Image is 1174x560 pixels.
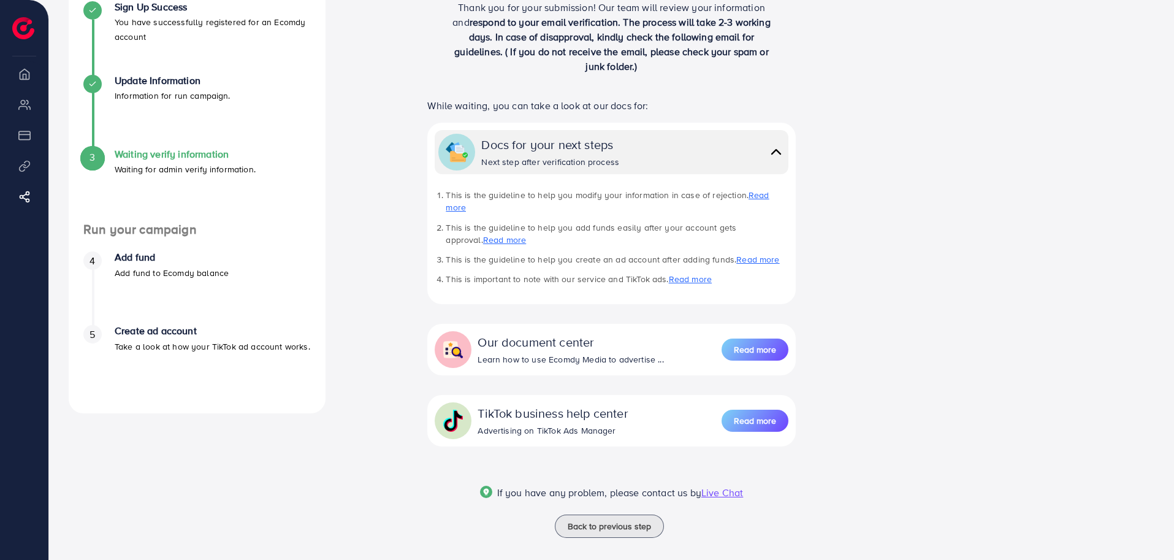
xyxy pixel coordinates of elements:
p: Add fund to Ecomdy balance [115,266,229,280]
button: Back to previous step [555,515,664,538]
div: Docs for your next steps [481,136,619,153]
h4: Add fund [115,251,229,263]
li: This is the guideline to help you modify your information in case of rejection. [446,189,788,214]
li: Update Information [69,75,326,148]
img: collapse [442,339,464,361]
span: Live Chat [701,486,743,499]
a: Read more [736,253,779,266]
img: collapse [442,410,464,432]
a: Read more [483,234,526,246]
span: Read more [734,343,776,356]
li: This is the guideline to help you add funds easily after your account gets approval. [446,221,788,247]
img: collapse [768,143,785,161]
span: Back to previous step [568,520,651,532]
button: Read more [722,339,788,361]
a: Read more [722,337,788,362]
div: Next step after verification process [481,156,619,168]
iframe: Chat [1122,505,1165,551]
a: Read more [446,189,769,213]
h4: Sign Up Success [115,1,311,13]
button: Read more [722,410,788,432]
li: Sign Up Success [69,1,326,75]
p: You have successfully registered for an Ecomdy account [115,15,311,44]
img: collapse [446,141,468,163]
img: logo [12,17,34,39]
p: While waiting, you can take a look at our docs for: [427,98,795,113]
li: Add fund [69,251,326,325]
li: Waiting verify information [69,148,326,222]
div: Our document center [478,333,663,351]
span: 4 [90,254,95,268]
div: Learn how to use Ecomdy Media to advertise ... [478,353,663,366]
p: Waiting for admin verify information. [115,162,256,177]
h4: Run your campaign [69,222,326,237]
h4: Waiting verify information [115,148,256,160]
img: Popup guide [480,486,492,498]
h4: Update Information [115,75,231,86]
a: Read more [722,408,788,433]
span: 5 [90,328,95,342]
li: Create ad account [69,325,326,399]
span: 3 [90,150,95,164]
a: Read more [669,273,712,285]
h4: Create ad account [115,325,310,337]
span: If you have any problem, please contact us by [497,486,701,499]
li: This is the guideline to help you create an ad account after adding funds. [446,253,788,266]
p: Information for run campaign. [115,88,231,103]
p: Take a look at how your TikTok ad account works. [115,339,310,354]
li: This is important to note with our service and TikTok ads. [446,273,788,285]
div: TikTok business help center [478,404,628,422]
div: Advertising on TikTok Ads Manager [478,424,628,437]
span: Read more [734,415,776,427]
span: respond to your email verification. The process will take 2-3 working days. In case of disapprova... [454,15,771,73]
